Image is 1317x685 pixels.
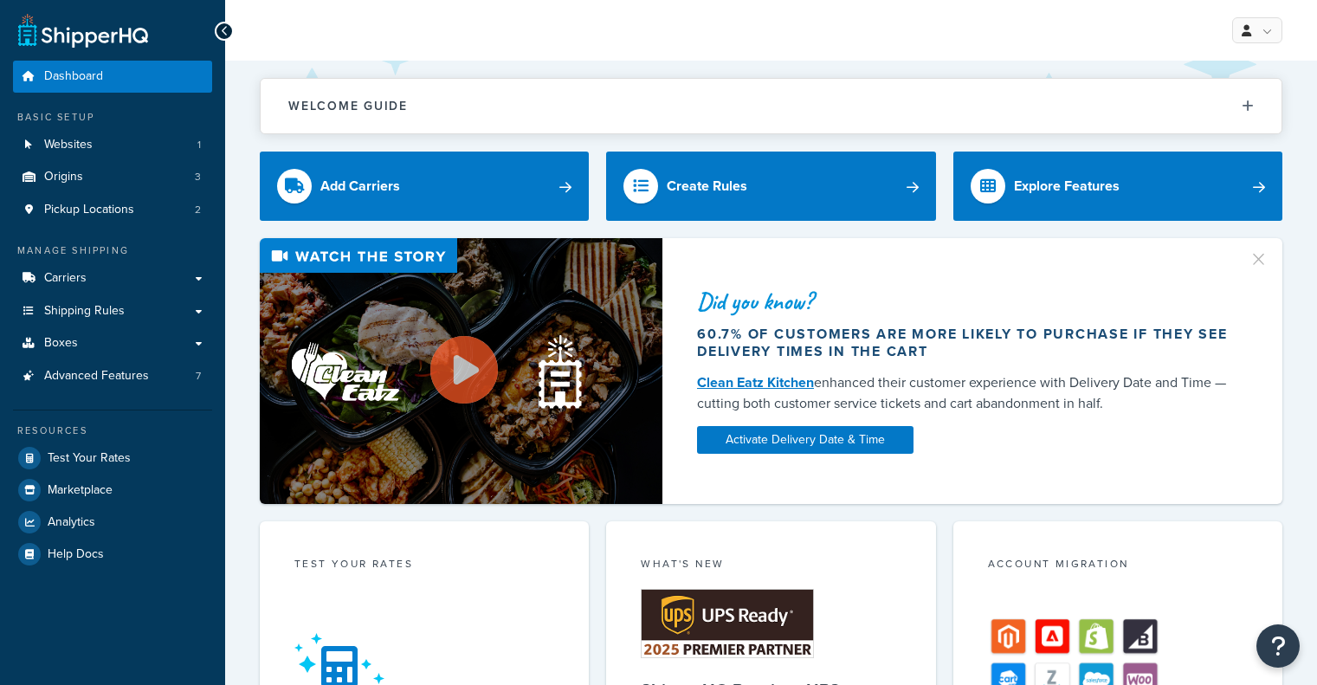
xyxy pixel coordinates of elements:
span: Carriers [44,271,87,286]
div: Add Carriers [320,174,400,198]
a: Pickup Locations2 [13,194,212,226]
span: 2 [195,203,201,217]
div: Create Rules [667,174,747,198]
li: Websites [13,129,212,161]
span: Origins [44,170,83,184]
span: Pickup Locations [44,203,134,217]
div: 60.7% of customers are more likely to purchase if they see delivery times in the cart [697,326,1235,360]
span: Test Your Rates [48,451,131,466]
button: Welcome Guide [261,79,1281,133]
a: Shipping Rules [13,295,212,327]
a: Websites1 [13,129,212,161]
a: Dashboard [13,61,212,93]
div: Resources [13,423,212,438]
span: 1 [197,138,201,152]
div: Explore Features [1014,174,1120,198]
a: Advanced Features7 [13,360,212,392]
button: Open Resource Center [1256,624,1300,668]
a: Carriers [13,262,212,294]
span: Advanced Features [44,369,149,384]
a: Help Docs [13,539,212,570]
a: Boxes [13,327,212,359]
a: Add Carriers [260,152,589,221]
span: Shipping Rules [44,304,125,319]
div: enhanced their customer experience with Delivery Date and Time — cutting both customer service ti... [697,372,1235,414]
a: Explore Features [953,152,1282,221]
a: Activate Delivery Date & Time [697,426,914,454]
a: Create Rules [606,152,935,221]
div: Basic Setup [13,110,212,125]
a: Clean Eatz Kitchen [697,372,814,392]
div: Did you know? [697,289,1235,313]
li: Pickup Locations [13,194,212,226]
a: Test Your Rates [13,443,212,474]
span: 3 [195,170,201,184]
span: Analytics [48,515,95,530]
span: 7 [196,369,201,384]
span: Boxes [44,336,78,351]
a: Origins3 [13,161,212,193]
li: Advanced Features [13,360,212,392]
div: Test your rates [294,556,554,576]
img: Video thumbnail [260,238,662,504]
span: Marketplace [48,483,113,498]
span: Help Docs [48,547,104,562]
div: Manage Shipping [13,243,212,258]
h2: Welcome Guide [288,100,408,113]
div: What's New [641,556,901,576]
span: Dashboard [44,69,103,84]
span: Websites [44,138,93,152]
div: Account Migration [988,556,1248,576]
a: Analytics [13,507,212,538]
li: Origins [13,161,212,193]
a: Marketplace [13,475,212,506]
